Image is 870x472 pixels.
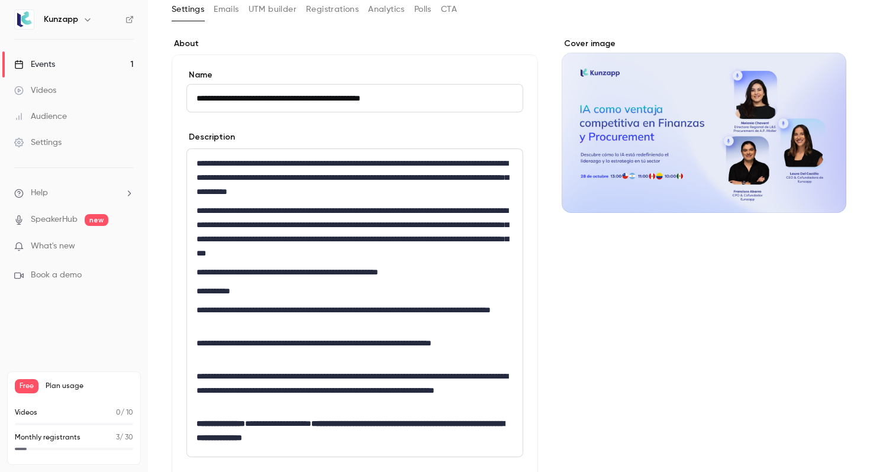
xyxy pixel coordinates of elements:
span: Book a demo [31,269,82,282]
label: About [172,38,538,50]
section: description [186,148,523,457]
div: Videos [14,85,56,96]
div: editor [187,149,523,457]
p: / 10 [116,408,133,418]
span: Free [15,379,38,393]
span: 0 [116,409,121,416]
div: Events [14,59,55,70]
span: new [85,214,108,226]
span: Plan usage [46,382,133,391]
label: Name [186,69,523,81]
a: SpeakerHub [31,214,78,226]
span: 3 [116,434,120,441]
h6: Kunzapp [44,14,78,25]
p: Videos [15,408,37,418]
p: Monthly registrants [15,432,80,443]
div: Settings [14,137,62,148]
span: Help [31,187,48,199]
label: Cover image [562,38,846,50]
span: What's new [31,240,75,253]
p: / 30 [116,432,133,443]
img: Kunzapp [15,10,34,29]
label: Description [186,131,235,143]
div: Audience [14,111,67,122]
section: Cover image [562,38,846,213]
li: help-dropdown-opener [14,187,134,199]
